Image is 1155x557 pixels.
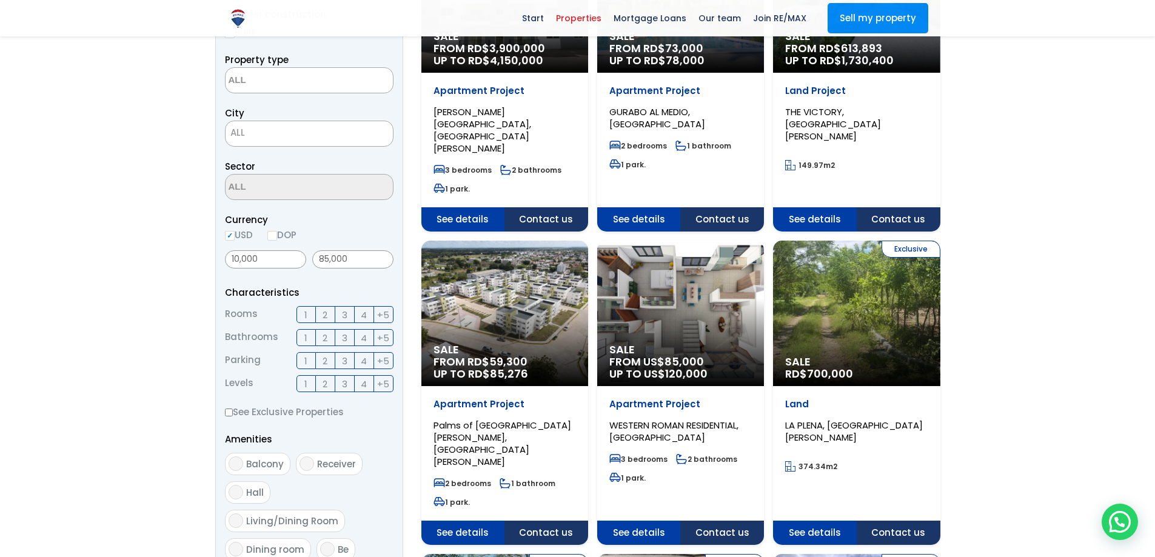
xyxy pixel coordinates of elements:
[621,159,646,170] font: 1 park.
[323,309,327,321] font: 2
[445,184,470,194] font: 1 park.
[490,366,528,381] font: 85,276
[609,53,666,68] font: UP TO RD$
[519,213,573,225] font: Contact us
[246,486,264,499] font: Hall
[377,332,389,344] font: +5
[434,53,490,68] font: UP TO RD$
[225,286,300,299] font: Characteristics
[519,526,573,539] font: Contact us
[798,160,823,170] font: 149.97
[246,458,284,470] font: Balcony
[789,526,841,539] font: See details
[798,461,826,472] font: 374.34
[361,378,367,390] font: 4
[434,84,524,97] font: Apartment Project
[785,41,841,56] font: FROM RD$
[785,354,811,369] font: Sale
[434,419,571,468] font: Palms of [GEOGRAPHIC_DATA][PERSON_NAME], [GEOGRAPHIC_DATA][PERSON_NAME]
[312,250,393,268] input: Maximum price
[377,355,389,367] font: +5
[826,461,837,472] font: m2
[226,124,393,141] span: ALL
[225,231,235,241] input: USD
[621,454,668,464] font: 3 bedrooms
[434,398,524,410] font: Apartment Project
[785,398,809,410] font: Land
[597,241,764,545] a: Sale FROM US$85,000 UP TO US$120,000 Apartment Project WESTERN ROMAN RESIDENTIAL, [GEOGRAPHIC_DAT...
[225,330,278,343] font: Bathrooms
[377,309,389,321] font: +5
[785,366,807,381] font: RD$
[609,419,738,444] font: WESTERN ROMAN RESIDENTIAL, [GEOGRAPHIC_DATA]
[621,141,667,151] font: 2 bedrooms
[695,526,749,539] font: Contact us
[225,250,306,268] input: Minimum price
[246,515,338,527] font: Living/Dining Room
[773,241,940,545] a: Exclusive Sale RD$700,000 Land LA PLENA, [GEOGRAPHIC_DATA][PERSON_NAME] 374.34m2​ See details Con...
[323,378,327,390] font: 2
[842,53,894,68] font: 1,730,400
[225,107,244,119] font: City
[512,165,561,175] font: 2 bathrooms
[229,485,243,499] input: Hall
[445,497,470,507] font: 1 park.
[522,12,544,24] font: Start
[434,354,489,369] font: FROM RD$
[361,355,367,367] font: 4
[229,456,243,471] input: Balcony
[323,355,327,367] font: 2
[614,12,686,24] font: Mortgage Loans
[304,378,307,390] font: 1
[688,454,737,464] font: 2 bathrooms
[871,526,925,539] font: Contact us
[490,53,543,68] font: 4,150,000
[342,309,347,321] font: 3
[229,513,243,528] input: Living/Dining Room
[304,309,307,321] font: 1
[609,366,665,381] font: UP TO US$
[665,366,708,381] font: 120,000
[225,160,255,173] font: Sector
[695,213,749,225] font: Contact us
[785,105,881,142] font: THE VICTORY, [GEOGRAPHIC_DATA][PERSON_NAME]
[613,526,665,539] font: See details
[226,68,343,94] textarea: Search
[230,126,245,139] font: ALL
[300,456,314,471] input: Receiver
[225,307,258,320] font: Rooms
[609,105,705,130] font: GURABO AL MEDIO, [GEOGRAPHIC_DATA]
[225,376,253,389] font: Levels
[871,213,925,225] font: Contact us
[665,41,703,56] font: 73,000
[445,165,492,175] font: 3 bedrooms
[434,342,459,357] font: Sale
[894,244,928,254] font: Exclusive
[823,160,835,170] font: m2
[828,3,928,33] a: Sell my property
[434,105,531,155] font: [PERSON_NAME][GEOGRAPHIC_DATA], [GEOGRAPHIC_DATA][PERSON_NAME]
[807,366,853,381] font: 700,000
[785,419,923,444] font: LA PLENA, [GEOGRAPHIC_DATA][PERSON_NAME]
[317,458,356,470] font: Receiver
[666,53,705,68] font: 78,000
[361,332,367,344] font: 4
[609,41,665,56] font: FROM RD$
[246,543,304,556] font: Dining room
[320,542,335,556] input: Be
[434,41,489,56] font: FROM RD$
[304,355,307,367] font: 1
[445,478,491,489] font: 2 bedrooms
[225,53,289,66] font: Property type
[225,353,261,366] font: Parking
[225,213,268,226] font: Currency
[304,332,307,344] font: 1
[609,398,700,410] font: Apartment Project
[511,478,555,489] font: 1 bathroom
[225,409,233,416] input: See Exclusive Properties
[840,12,916,24] font: Sell my property
[421,241,588,545] a: Sale FROM RD$59,300 UP TO RD$85,276 Apartment Project Palms of [GEOGRAPHIC_DATA][PERSON_NAME], [G...
[377,378,389,390] font: +5
[338,543,349,556] font: Be
[613,213,665,225] font: See details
